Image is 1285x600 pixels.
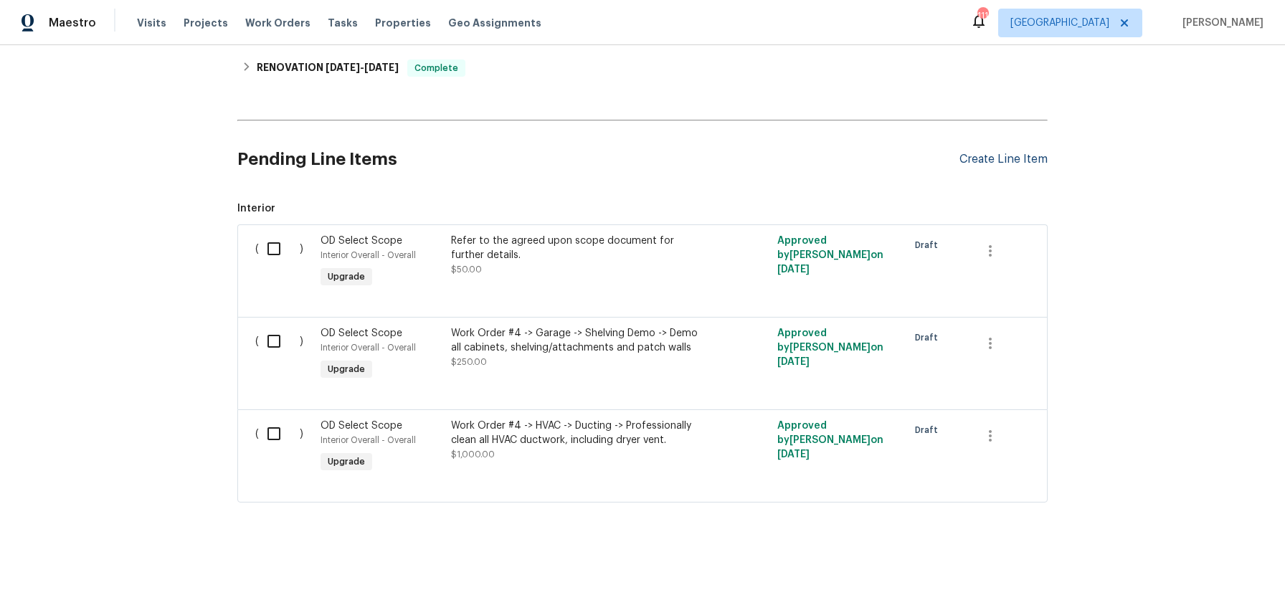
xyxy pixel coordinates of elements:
span: [DATE] [326,62,360,72]
span: [PERSON_NAME] [1177,16,1263,30]
span: Complete [409,61,464,75]
span: [DATE] [777,265,810,275]
span: Projects [184,16,228,30]
div: Create Line Item [959,153,1048,166]
span: [GEOGRAPHIC_DATA] [1010,16,1109,30]
span: OD Select Scope [321,236,402,246]
span: [DATE] [777,449,810,459]
span: Draft [915,330,944,345]
span: Interior Overall - Overall [321,436,416,444]
span: Approved by [PERSON_NAME] on [777,328,883,367]
div: Refer to the agreed upon scope document for further details. [451,234,703,262]
span: Visits [137,16,166,30]
span: Properties [375,16,431,30]
span: Interior Overall - Overall [321,343,416,352]
div: 111 [977,9,987,23]
div: RENOVATION [DATE]-[DATE]Complete [237,51,1048,85]
span: Upgrade [322,454,371,469]
span: Maestro [49,16,96,30]
span: [DATE] [364,62,399,72]
span: Geo Assignments [448,16,541,30]
span: Work Orders [245,16,310,30]
h2: Pending Line Items [237,126,959,193]
span: OD Select Scope [321,421,402,431]
div: Work Order #4 -> Garage -> Shelving Demo -> Demo all cabinets, shelving/attachments and patch walls [451,326,703,355]
span: Draft [915,238,944,252]
span: Approved by [PERSON_NAME] on [777,421,883,459]
span: OD Select Scope [321,328,402,338]
span: $1,000.00 [451,450,495,459]
span: Tasks [328,18,358,28]
div: ( ) [251,322,316,388]
span: [DATE] [777,357,810,367]
span: Interior [237,201,1048,216]
span: Interior Overall - Overall [321,251,416,259]
span: Approved by [PERSON_NAME] on [777,236,883,275]
div: Work Order #4 -> HVAC -> Ducting -> Professionally clean all HVAC ductwork, including dryer vent. [451,419,703,447]
span: Upgrade [322,270,371,284]
span: - [326,62,399,72]
div: ( ) [251,229,316,295]
span: Upgrade [322,362,371,376]
div: ( ) [251,414,316,480]
span: Draft [915,423,944,437]
span: $250.00 [451,358,487,366]
span: $50.00 [451,265,482,274]
h6: RENOVATION [257,59,399,77]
